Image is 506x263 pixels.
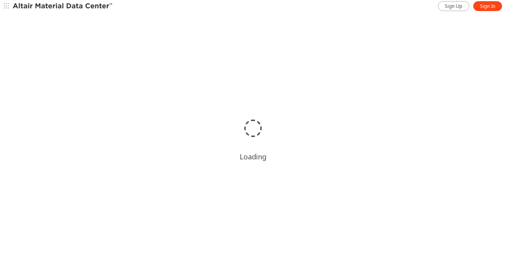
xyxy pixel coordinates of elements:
[240,152,266,161] div: Loading
[445,3,463,9] span: Sign Up
[473,1,502,11] a: Sign In
[480,3,495,9] span: Sign In
[438,1,469,11] a: Sign Up
[13,2,113,10] img: Altair Material Data Center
